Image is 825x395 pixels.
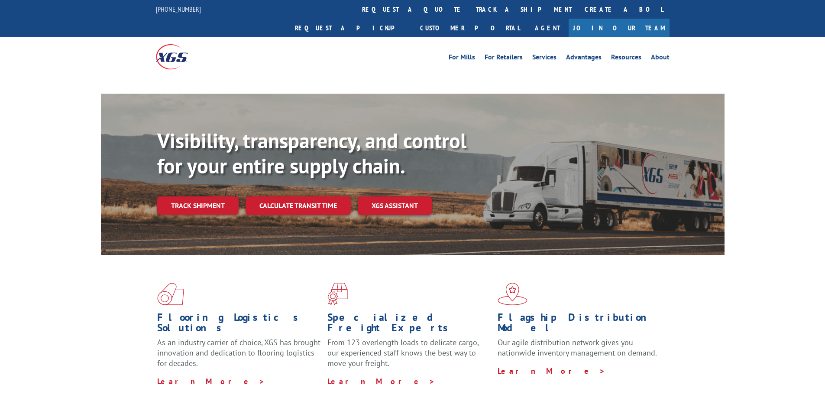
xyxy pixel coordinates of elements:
[651,54,670,63] a: About
[358,196,432,215] a: XGS ASSISTANT
[414,19,526,37] a: Customer Portal
[157,283,184,305] img: xgs-icon-total-supply-chain-intelligence-red
[498,312,661,337] h1: Flagship Distribution Model
[611,54,641,63] a: Resources
[327,337,491,376] p: From 123 overlength loads to delicate cargo, our experienced staff knows the best way to move you...
[327,376,435,386] a: Learn More >
[485,54,523,63] a: For Retailers
[449,54,475,63] a: For Mills
[566,54,602,63] a: Advantages
[498,283,527,305] img: xgs-icon-flagship-distribution-model-red
[246,196,351,215] a: Calculate transit time
[157,337,320,368] span: As an industry carrier of choice, XGS has brought innovation and dedication to flooring logistics...
[498,366,605,376] a: Learn More >
[526,19,569,37] a: Agent
[532,54,556,63] a: Services
[157,312,321,337] h1: Flooring Logistics Solutions
[157,196,239,215] a: Track shipment
[157,376,265,386] a: Learn More >
[327,283,348,305] img: xgs-icon-focused-on-flooring-red
[327,312,491,337] h1: Specialized Freight Experts
[157,127,466,179] b: Visibility, transparency, and control for your entire supply chain.
[156,5,201,13] a: [PHONE_NUMBER]
[288,19,414,37] a: Request a pickup
[498,337,657,358] span: Our agile distribution network gives you nationwide inventory management on demand.
[569,19,670,37] a: Join Our Team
